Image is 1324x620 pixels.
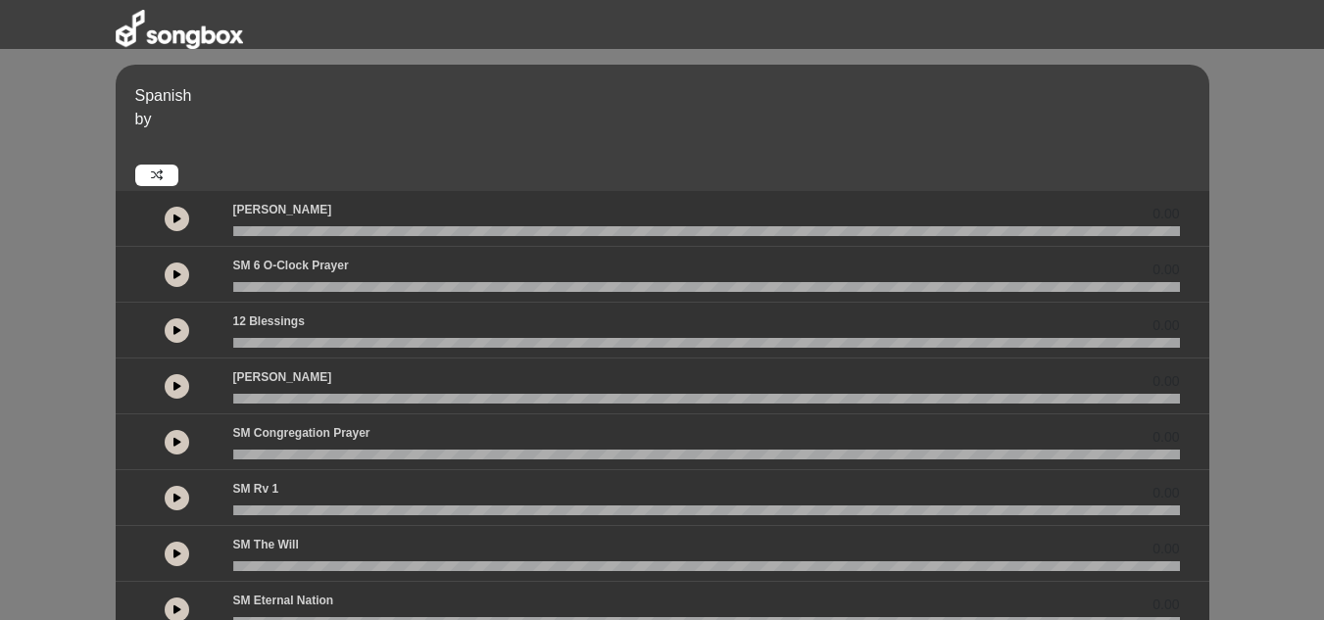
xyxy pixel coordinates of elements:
span: 0.00 [1152,595,1179,615]
span: 0.00 [1152,315,1179,336]
span: 0.00 [1152,260,1179,280]
p: 12 Blessings [233,312,305,330]
span: 0.00 [1152,204,1179,224]
span: 0.00 [1152,539,1179,559]
img: songbox-logo-white.png [116,10,243,49]
p: [PERSON_NAME] [233,368,332,386]
span: 0.00 [1152,427,1179,448]
span: 0.00 [1152,371,1179,392]
p: SM Congregation Prayer [233,424,370,442]
p: SM The Will [233,536,299,553]
p: SM Eternal Nation [233,592,334,609]
span: 0.00 [1152,483,1179,503]
p: [PERSON_NAME] [233,201,332,218]
p: Spanish [135,84,1204,108]
p: SM Rv 1 [233,480,279,498]
p: SM 6 o-clock prayer [233,257,349,274]
span: by [135,111,152,127]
